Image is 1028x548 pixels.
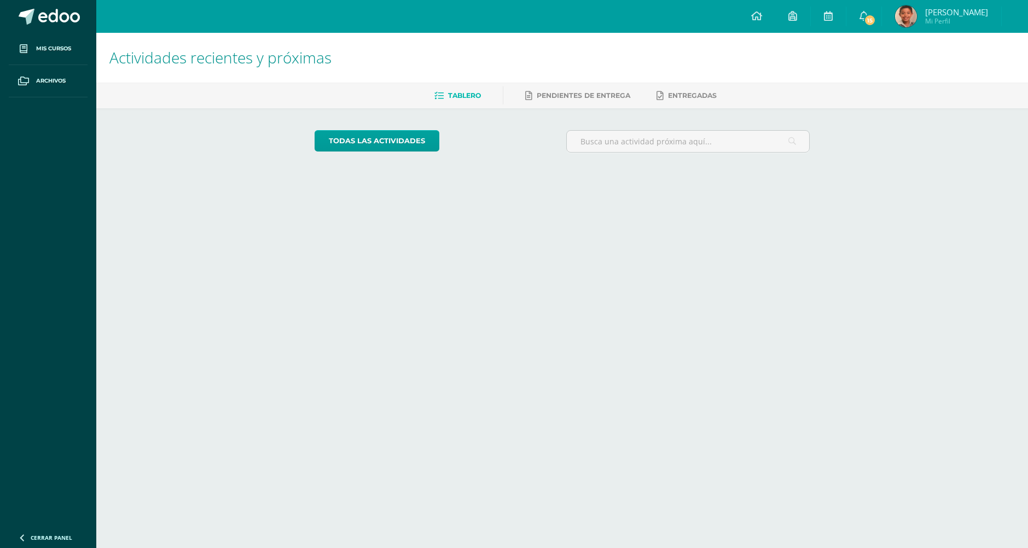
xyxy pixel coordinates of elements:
[448,91,481,100] span: Tablero
[31,534,72,541] span: Cerrar panel
[525,87,630,104] a: Pendientes de entrega
[925,16,988,26] span: Mi Perfil
[925,7,988,18] span: [PERSON_NAME]
[315,130,439,151] a: todas las Actividades
[668,91,717,100] span: Entregadas
[9,65,88,97] a: Archivos
[36,44,71,53] span: Mis cursos
[434,87,481,104] a: Tablero
[9,33,88,65] a: Mis cursos
[864,14,876,26] span: 15
[895,5,917,27] img: 87e4f8b8101cc1b9d8610cd423a805a2.png
[567,131,809,152] input: Busca una actividad próxima aquí...
[36,77,66,85] span: Archivos
[109,47,332,68] span: Actividades recientes y próximas
[537,91,630,100] span: Pendientes de entrega
[657,87,717,104] a: Entregadas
